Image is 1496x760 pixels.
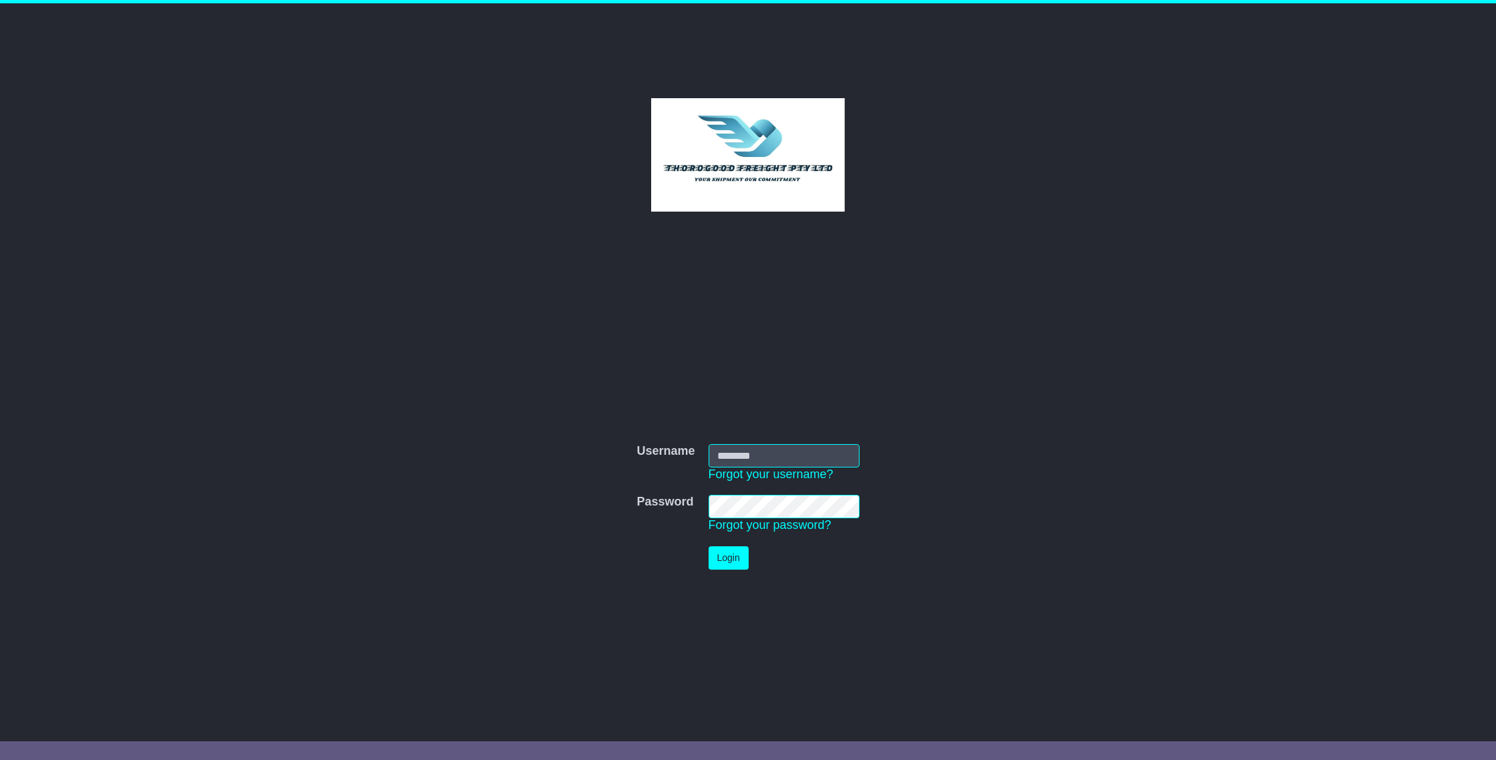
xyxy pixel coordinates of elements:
label: Password [636,495,693,510]
a: Forgot your password? [709,518,831,532]
img: Thorogood Freight Pty Ltd [651,98,846,212]
a: Forgot your username? [709,467,833,481]
label: Username [636,444,695,459]
button: Login [709,546,749,570]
